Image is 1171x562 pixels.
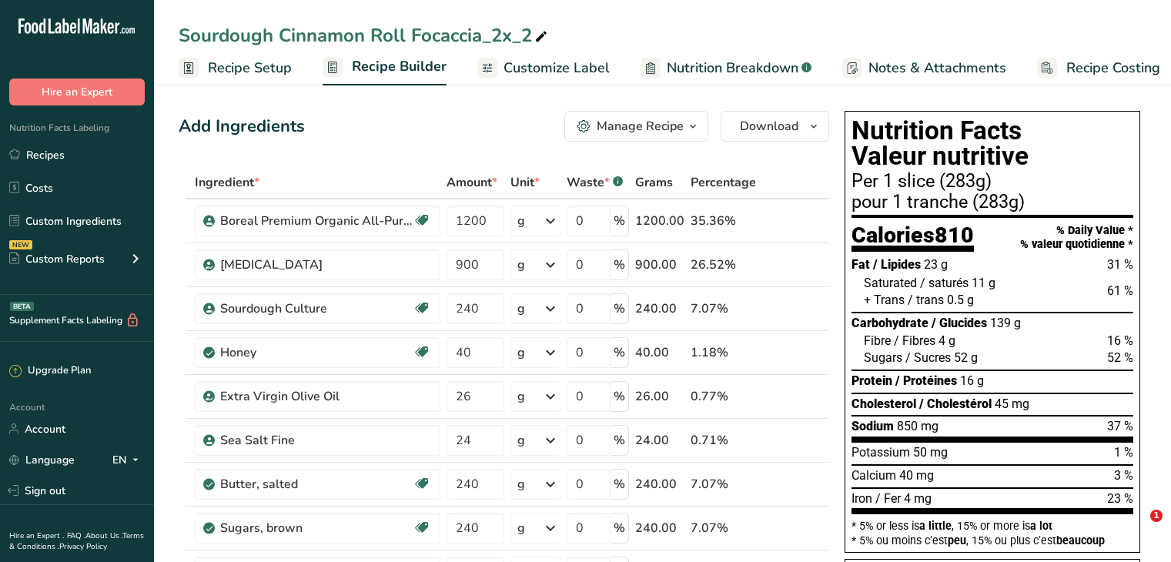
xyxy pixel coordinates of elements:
div: 0.77% [691,387,756,406]
span: Recipe Setup [208,58,292,79]
div: g [517,475,525,493]
span: Recipe Costing [1066,58,1160,79]
span: 3 % [1114,468,1133,483]
div: g [517,519,525,537]
span: / Fibres [894,333,935,348]
div: Butter, salted [220,475,413,493]
a: Privacy Policy [59,541,107,552]
span: Potassium [851,445,910,460]
span: Nutrition Breakdown [667,58,798,79]
span: Fat [851,257,870,272]
button: Hire an Expert [9,79,145,105]
div: pour 1 tranche (283g) [851,193,1133,212]
a: Language [9,447,75,473]
div: Extra Virgin Olive Oil [220,387,413,406]
div: 7.07% [691,299,756,318]
div: 1.18% [691,343,756,362]
span: Percentage [691,173,756,192]
span: Amount [447,173,497,192]
span: 50 mg [913,445,948,460]
div: Manage Recipe [597,117,684,135]
div: 26.52% [691,256,756,274]
div: Sea Salt Fine [220,431,413,450]
span: 16 % [1107,333,1133,348]
div: BETA [10,302,34,311]
span: / Sucres [905,350,951,365]
a: Recipe Setup [179,51,292,85]
div: Sourdough Cinnamon Roll Focaccia_2x_2 [179,22,550,49]
span: 52 % [1107,350,1133,365]
div: g [517,299,525,318]
span: 61 % [1107,283,1133,298]
div: EN [112,450,145,469]
span: Customize Label [504,58,610,79]
div: 24.00 [635,431,684,450]
span: 0.5 g [947,293,974,307]
span: 4 mg [904,491,932,506]
div: Add Ingredients [179,114,305,139]
span: 52 g [954,350,978,365]
div: 7.07% [691,475,756,493]
div: 240.00 [635,519,684,537]
div: 35.36% [691,212,756,230]
div: g [517,343,525,362]
span: 23 g [924,257,948,272]
div: % Daily Value * % valeur quotidienne * [1020,224,1133,251]
span: Carbohydrate [851,316,928,330]
span: / Cholestérol [919,396,992,411]
a: FAQ . [67,530,85,541]
span: Recipe Builder [352,56,447,77]
span: peu [948,534,966,547]
button: Manage Recipe [564,111,708,142]
div: [MEDICAL_DATA] [220,256,413,274]
div: g [517,387,525,406]
div: 240.00 [635,299,684,318]
span: / Lipides [873,257,921,272]
span: Sugars [864,350,902,365]
div: Custom Reports [9,251,105,267]
span: 37 % [1107,419,1133,433]
span: Protein [851,373,892,388]
span: Notes & Attachments [868,58,1006,79]
div: * 5% ou moins c’est , 15% ou plus c’est [851,535,1133,546]
button: Download [721,111,829,142]
div: Upgrade Plan [9,363,91,379]
div: Calories [851,224,974,253]
a: Recipe Costing [1037,51,1160,85]
a: Customize Label [477,51,610,85]
a: Terms & Conditions . [9,530,144,552]
div: NEW [9,240,32,249]
div: Per 1 slice (283g) [851,172,1133,191]
span: / Glucides [932,316,987,330]
span: 40 mg [899,468,934,483]
span: Cholesterol [851,396,916,411]
div: Waste [567,173,623,192]
div: 1200.00 [635,212,684,230]
span: beaucoup [1056,534,1105,547]
span: 1 % [1114,445,1133,460]
span: 850 mg [897,419,938,433]
span: Ingredient [195,173,259,192]
div: 240.00 [635,475,684,493]
div: g [517,431,525,450]
span: Download [740,117,798,135]
span: a lot [1030,520,1052,532]
span: 1 [1150,510,1163,522]
div: Sugars, brown [220,519,413,537]
span: Saturated [864,276,917,290]
span: / saturés [920,276,969,290]
span: Calcium [851,468,896,483]
div: 900.00 [635,256,684,274]
a: Notes & Attachments [842,51,1006,85]
span: Grams [635,173,673,192]
a: About Us . [85,530,122,541]
div: Boreal Premium Organic All-Purpose White Flour (unbleached) [220,212,413,230]
div: 40.00 [635,343,684,362]
div: 0.71% [691,431,756,450]
span: 11 g [972,276,995,290]
div: Sourdough Culture [220,299,413,318]
span: / Fer [875,491,901,506]
span: / trans [908,293,944,307]
span: 4 g [938,333,955,348]
iframe: Intercom live chat [1119,510,1156,547]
